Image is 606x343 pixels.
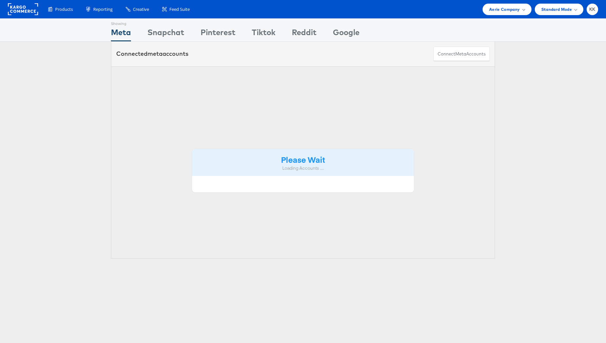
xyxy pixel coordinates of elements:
[541,6,572,13] span: Standard Mode
[197,165,409,171] div: Loading Accounts ....
[292,27,316,41] div: Reddit
[147,27,184,41] div: Snapchat
[111,27,131,41] div: Meta
[133,6,149,12] span: Creative
[433,47,490,61] button: ConnectmetaAccounts
[93,6,113,12] span: Reporting
[111,19,131,27] div: Showing
[455,51,466,57] span: meta
[281,154,325,165] strong: Please Wait
[147,50,162,57] span: meta
[169,6,190,12] span: Feed Suite
[489,6,520,13] span: Aerie Company
[252,27,275,41] div: Tiktok
[333,27,359,41] div: Google
[201,27,235,41] div: Pinterest
[589,7,595,11] span: KK
[116,50,188,58] div: Connected accounts
[55,6,73,12] span: Products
